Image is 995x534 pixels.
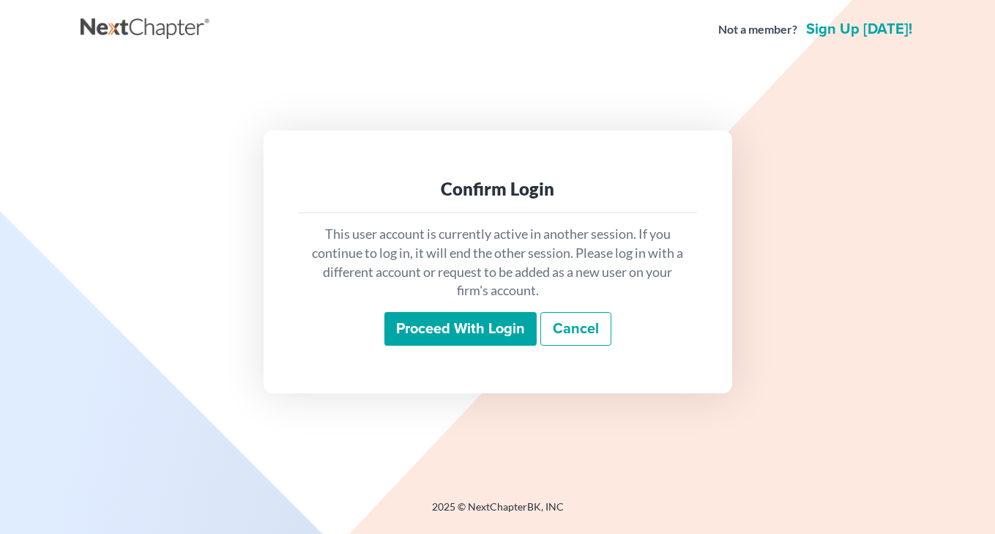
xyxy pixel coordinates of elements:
strong: Not a member? [718,21,797,38]
div: Confirm Login [310,177,685,201]
input: Proceed with login [384,312,537,346]
p: This user account is currently active in another session. If you continue to log in, it will end ... [310,225,685,300]
a: Sign up [DATE]! [803,22,915,37]
div: 2025 © NextChapterBK, INC [81,500,915,526]
a: Cancel [540,312,611,346]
